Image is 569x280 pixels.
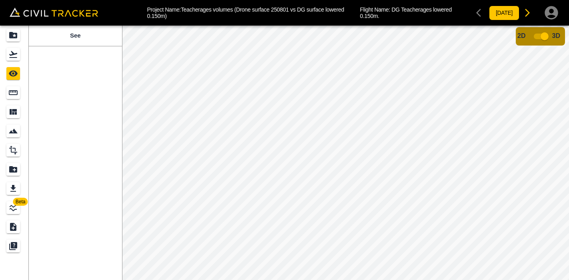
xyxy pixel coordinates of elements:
[360,6,452,19] span: DG Teacherages lowered 0.150m.
[489,6,519,20] button: [DATE]
[147,6,354,20] p: Project Name: Teacherages volumes (Drone surface 250801 vs DG surface lowered 0.150m)
[10,8,98,17] img: Civil Tracker
[552,32,560,39] span: 3D
[517,32,525,39] span: 2D
[360,6,467,20] p: Flight Name:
